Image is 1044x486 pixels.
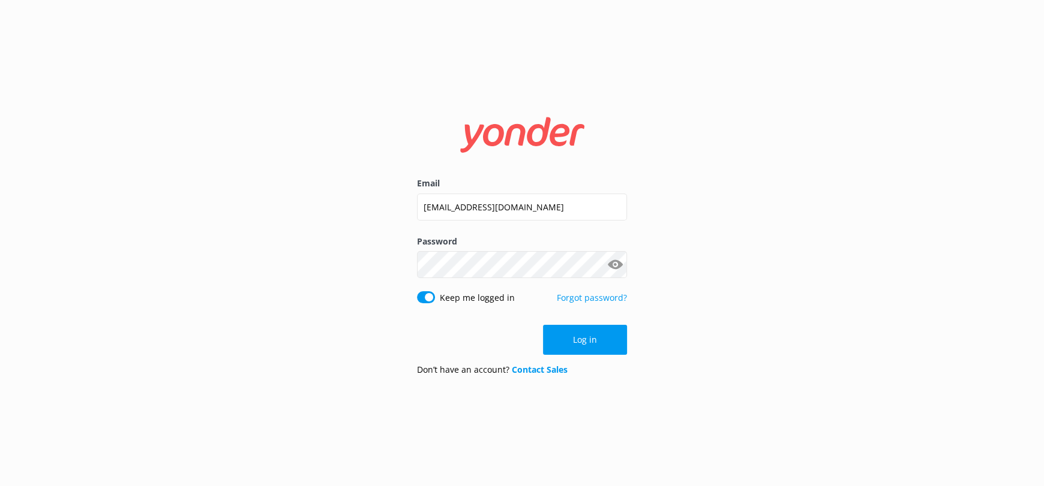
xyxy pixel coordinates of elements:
label: Email [417,177,627,190]
label: Password [417,235,627,248]
label: Keep me logged in [440,291,515,304]
button: Log in [543,325,627,355]
a: Forgot password? [557,292,627,303]
button: Show password [603,253,627,277]
p: Don’t have an account? [417,363,568,376]
a: Contact Sales [512,364,568,375]
input: user@emailaddress.com [417,194,627,221]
